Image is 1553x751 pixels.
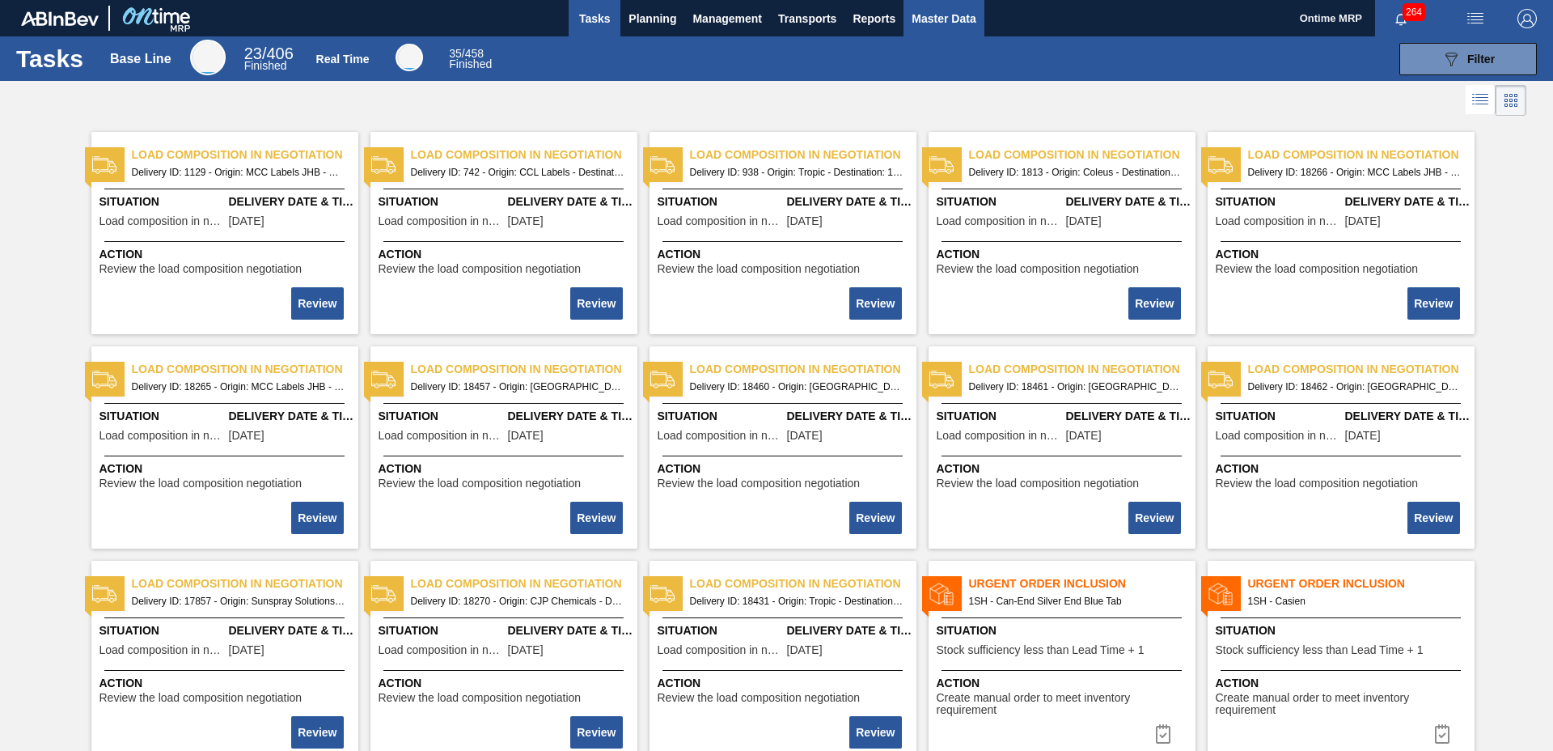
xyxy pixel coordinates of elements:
span: 264 [1403,3,1425,21]
span: Review the load composition negotiation [658,692,861,704]
span: Situation [379,193,504,210]
img: status [650,153,675,177]
div: Real Time [396,44,423,71]
span: Planning [628,9,676,28]
span: Review the load composition negotiation [937,477,1140,490]
img: status [929,582,954,606]
span: Delivery Date & Time [787,408,912,425]
span: Load composition in negotiation [379,215,504,227]
span: Load composition in negotiation [1216,215,1341,227]
img: status [929,367,954,392]
span: 08/24/2025, [787,430,823,442]
button: Review [570,502,622,534]
img: status [371,153,396,177]
span: Urgent Order Inclusion [1248,575,1475,592]
span: 35 [449,47,462,60]
button: Review [570,716,622,749]
span: Action [379,460,633,477]
span: Action [1216,675,1470,692]
span: Review the load composition negotiation [658,263,861,275]
span: 08/24/2025, [508,430,544,442]
div: Complete task: 2196663 [1144,718,1183,750]
button: Review [1128,287,1180,320]
button: icon-task complete [1423,718,1462,750]
span: 1SH - Casien [1248,592,1462,610]
span: Situation [99,622,225,639]
span: 06/02/2023, [1066,215,1102,227]
span: Delivery ID: 742 - Origin: CCL Labels - Destination: 1SD [411,163,624,181]
span: Review the load composition negotiation [99,477,303,490]
span: Finished [449,57,492,70]
span: Delivery ID: 18462 - Origin: Givaudan - Destination: 1SB [1248,378,1462,396]
span: Stock sufficiency less than Lead Time + 1 [1216,644,1424,656]
span: Delivery ID: 17857 - Origin: Sunspray Solutions - Destination: 1SB [132,592,345,610]
span: Review the load composition negotiation [379,477,582,490]
span: Review the load composition negotiation [658,477,861,490]
div: Base Line [190,40,226,75]
span: Situation [379,622,504,639]
span: 08/11/2025, [229,644,264,656]
span: Delivery ID: 1813 - Origin: Coleus - Destination: 1SD [969,163,1183,181]
div: Base Line [244,47,294,71]
span: 08/20/2025, [1345,215,1381,227]
button: Review [1407,502,1459,534]
span: Load composition in negotiation [690,575,916,592]
span: Load composition in negotiation [969,361,1195,378]
span: Delivery ID: 18266 - Origin: MCC Labels JHB - Destination: 1SD [1248,163,1462,181]
span: Create manual order to meet inventory requirement [1216,692,1470,717]
div: Complete task: 2196701 [851,500,903,536]
span: Review the load composition negotiation [99,263,303,275]
button: Review [849,716,901,749]
span: Load composition in negotiation [99,644,225,656]
img: status [650,582,675,606]
div: Complete task: 2196703 [1409,500,1461,536]
span: Delivery ID: 18270 - Origin: CJP Chemicals - Destination: 1SJ [411,592,624,610]
img: status [1208,367,1233,392]
span: Situation [658,622,783,639]
span: 08/24/2025, [1345,430,1381,442]
img: status [371,582,396,606]
span: Action [99,675,354,692]
span: Delivery Date & Time [787,193,912,210]
span: Action [937,460,1191,477]
div: Real Time [316,53,370,66]
span: Load composition in negotiation [969,146,1195,163]
span: Action [937,675,1191,692]
span: Situation [937,193,1062,210]
span: Delivery ID: 18461 - Origin: Givaudan - Destination: 1SB [969,378,1183,396]
span: Load composition in negotiation [937,430,1062,442]
img: status [92,367,116,392]
button: Notifications [1375,7,1427,30]
button: Filter [1399,43,1537,75]
span: Delivery Date & Time [1066,408,1191,425]
span: Situation [99,408,225,425]
img: status [371,367,396,392]
span: / 406 [244,45,294,62]
span: Load composition in negotiation [411,361,637,378]
img: icon-task complete [1432,724,1452,744]
span: Review the load composition negotiation [379,692,582,704]
div: Complete task: 2196695 [572,286,624,321]
span: Situation [1216,193,1341,210]
button: Review [570,287,622,320]
span: Transports [778,9,836,28]
span: Load composition in negotiation [658,644,783,656]
button: Review [291,287,343,320]
div: Card Vision [1496,85,1526,116]
img: status [92,153,116,177]
span: Situation [658,408,783,425]
span: Load composition in negotiation [1248,146,1475,163]
span: Delivery ID: 18460 - Origin: Givaudan - Destination: 1SB [690,378,903,396]
span: Delivery Date & Time [508,622,633,639]
button: Review [849,502,901,534]
div: Complete task: 2196705 [572,715,624,750]
img: status [929,153,954,177]
span: Delivery Date & Time [508,408,633,425]
div: List Vision [1466,85,1496,116]
span: Situation [99,193,225,210]
span: Urgent Order Inclusion [969,575,1195,592]
button: Review [291,502,343,534]
span: Review the load composition negotiation [1216,263,1419,275]
span: 03/13/2023, [787,215,823,227]
span: Load composition in negotiation [132,575,358,592]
